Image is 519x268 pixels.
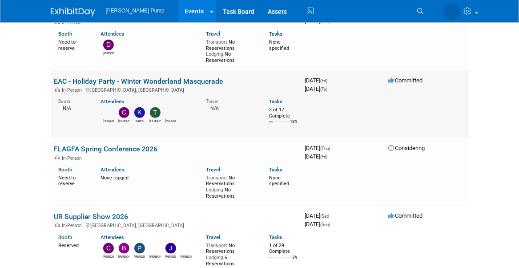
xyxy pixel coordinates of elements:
img: Amanda Smith [103,107,114,118]
a: Booth [59,166,72,173]
a: Travel [206,234,220,240]
img: Patrick Champagne [134,243,145,254]
img: Christopher Thompson [103,243,114,254]
span: (Sat) [321,214,330,219]
a: EAC - Holiday Party - Winter Wonderland Masquerade [54,77,223,85]
img: Jake Sowders [165,243,176,254]
span: None specified [269,175,289,187]
span: Lodging: [206,255,225,260]
div: Teri Beth Perkins [149,118,161,123]
div: Bobby Zitzka [118,254,129,259]
span: [DATE] [305,18,330,24]
span: [DATE] [305,85,328,92]
span: In-Person [62,223,85,228]
div: Jake Sowders [165,254,176,259]
span: None specified [269,39,289,51]
span: Committed [389,212,423,219]
div: No Reservations 6 Reservations [206,241,256,267]
div: Need to reserve [59,173,88,187]
a: Attendees [101,98,124,105]
a: Tasks [269,166,282,173]
span: (Fri) [321,87,328,92]
span: Transport: [206,39,229,45]
span: [DATE] [305,77,330,84]
div: No Reservations No Reservations [206,173,256,199]
span: (Sun) [321,222,330,227]
div: None tagged [101,173,199,181]
div: Reserved [59,241,88,249]
img: Bobby Zitzka [119,243,129,254]
span: (Thu) [321,146,330,151]
div: [GEOGRAPHIC_DATA], [GEOGRAPHIC_DATA] [54,221,298,228]
a: Attendees [101,166,124,173]
img: Teri Beth Perkins [150,107,161,118]
img: In-Person Event [55,87,60,92]
img: Amanda Smith [181,243,192,254]
a: FLAGFA Spring Conference 2026 [54,145,158,153]
a: Booth [59,234,72,240]
div: Karrin Scott [134,118,145,123]
span: [DATE] [305,153,328,160]
span: Lodging: [206,187,225,193]
span: Transport: [206,175,229,181]
div: 1 of 29 Complete [269,243,298,255]
img: ExhibitDay [51,8,95,16]
a: Attendees [101,234,124,240]
div: David Perry [103,50,114,56]
td: 18% [290,119,298,131]
span: (Tue) [321,19,330,24]
img: David Perry [103,40,114,50]
img: In-Person Event [55,155,60,160]
span: Transport: [206,243,229,248]
span: In-Person [62,20,85,25]
div: Christopher Thompson [103,254,114,259]
a: Booth [59,31,72,37]
div: Patrick Champagne [134,254,145,259]
a: UR Supplier Show 2026 [54,212,129,221]
span: [DATE] [305,145,333,151]
img: In-Person Event [55,223,60,227]
span: (Fri) [321,154,328,159]
div: Amanda Smith [181,254,192,259]
a: Travel [206,166,220,173]
div: Ryan McHugh [149,254,161,259]
a: Travel [206,31,220,37]
span: - [329,77,330,84]
div: [GEOGRAPHIC_DATA], [GEOGRAPHIC_DATA] [54,86,298,93]
div: 3 of 17 Complete [269,107,298,119]
td: 3% [292,255,298,267]
div: N/A [206,105,256,112]
span: Considering [389,145,425,151]
span: In-Person [62,87,85,93]
div: Travel [206,96,256,104]
img: Carmen Campbell [119,107,129,118]
span: (Fri) [321,78,328,83]
a: Tasks [269,98,282,105]
span: [DATE] [305,221,330,227]
span: Lodging: [206,51,225,57]
a: Tasks [269,31,282,37]
img: Rachel Court [165,107,176,118]
div: Amanda Smith [103,118,114,123]
div: No Reservations No Reservations [206,37,256,64]
span: [PERSON_NAME] Pump [106,8,165,14]
a: Tasks [269,234,282,240]
div: Need to reserve [59,37,88,51]
img: Amanda Smith [443,3,460,20]
div: Carmen Campbell [118,118,129,123]
div: Booth [59,96,88,104]
span: [DATE] [305,212,332,219]
div: Rachel Court [165,118,176,123]
span: In-Person [62,155,85,161]
img: Karrin Scott [134,107,145,118]
img: Ryan McHugh [150,243,161,254]
span: Committed [389,77,423,84]
a: Attendees [101,31,124,37]
span: - [331,212,332,219]
div: N/A [59,105,88,112]
span: - [332,145,333,151]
